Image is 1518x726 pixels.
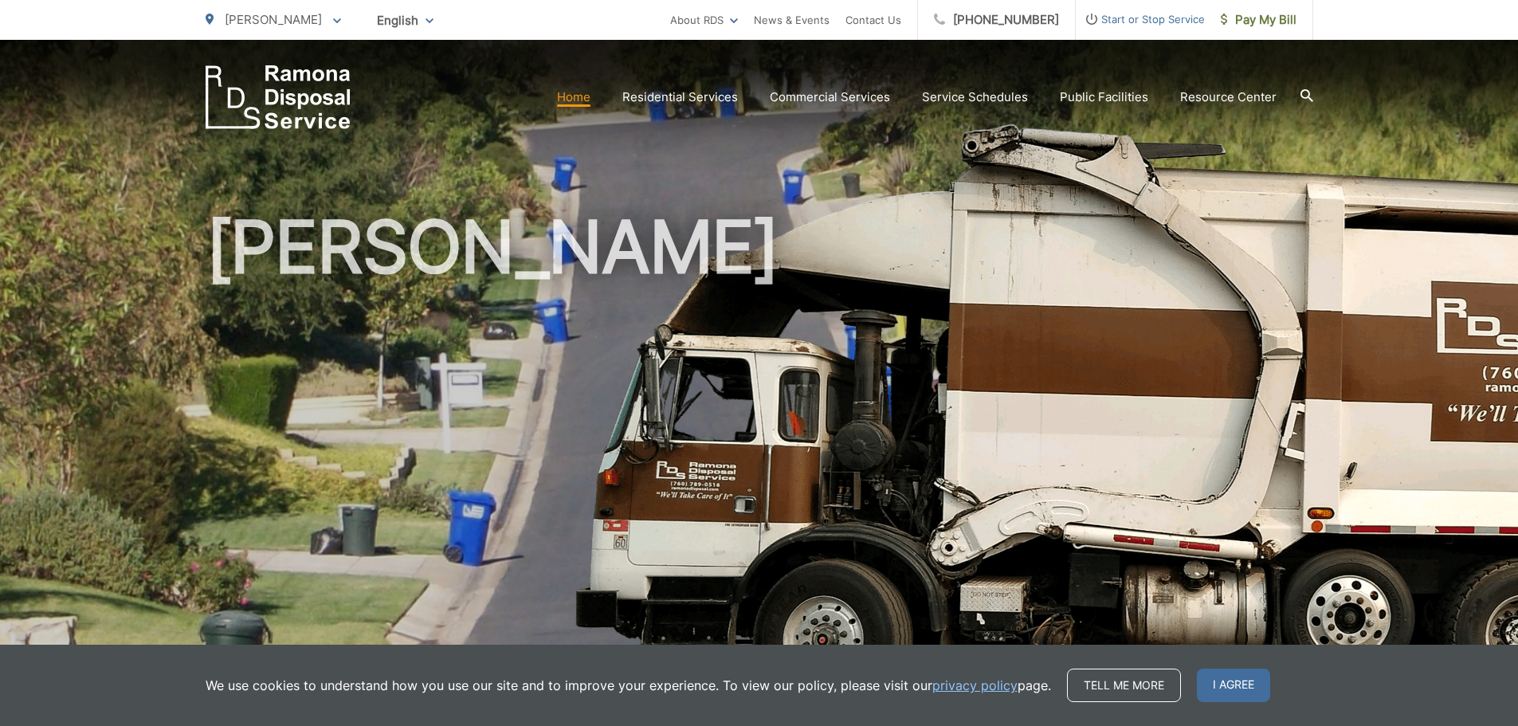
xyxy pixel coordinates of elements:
a: Public Facilities [1060,88,1148,107]
a: Commercial Services [770,88,890,107]
span: [PERSON_NAME] [225,12,322,27]
a: Service Schedules [922,88,1028,107]
a: News & Events [754,10,830,29]
span: Pay My Bill [1221,10,1296,29]
h1: [PERSON_NAME] [206,207,1313,712]
span: English [365,6,445,34]
a: Home [557,88,590,107]
a: About RDS [670,10,738,29]
span: I agree [1197,669,1270,702]
a: Contact Us [845,10,901,29]
a: privacy policy [932,676,1018,695]
a: Tell me more [1067,669,1181,702]
a: Resource Center [1180,88,1277,107]
p: We use cookies to understand how you use our site and to improve your experience. To view our pol... [206,676,1051,695]
a: EDCD logo. Return to the homepage. [206,65,351,129]
a: Residential Services [622,88,738,107]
